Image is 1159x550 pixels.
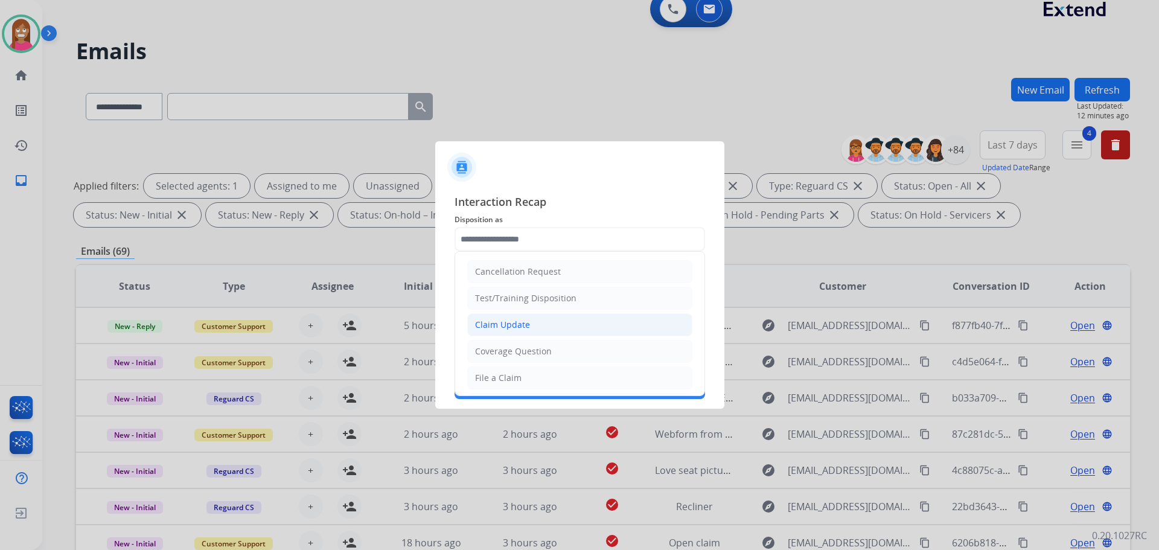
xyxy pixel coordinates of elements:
[475,266,561,278] div: Cancellation Request
[455,193,705,213] span: Interaction Recap
[455,213,705,227] span: Disposition as
[1092,528,1147,543] p: 0.20.1027RC
[475,372,522,384] div: File a Claim
[475,292,576,304] div: Test/Training Disposition
[475,345,552,357] div: Coverage Question
[475,319,530,331] div: Claim Update
[447,153,476,182] img: contactIcon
